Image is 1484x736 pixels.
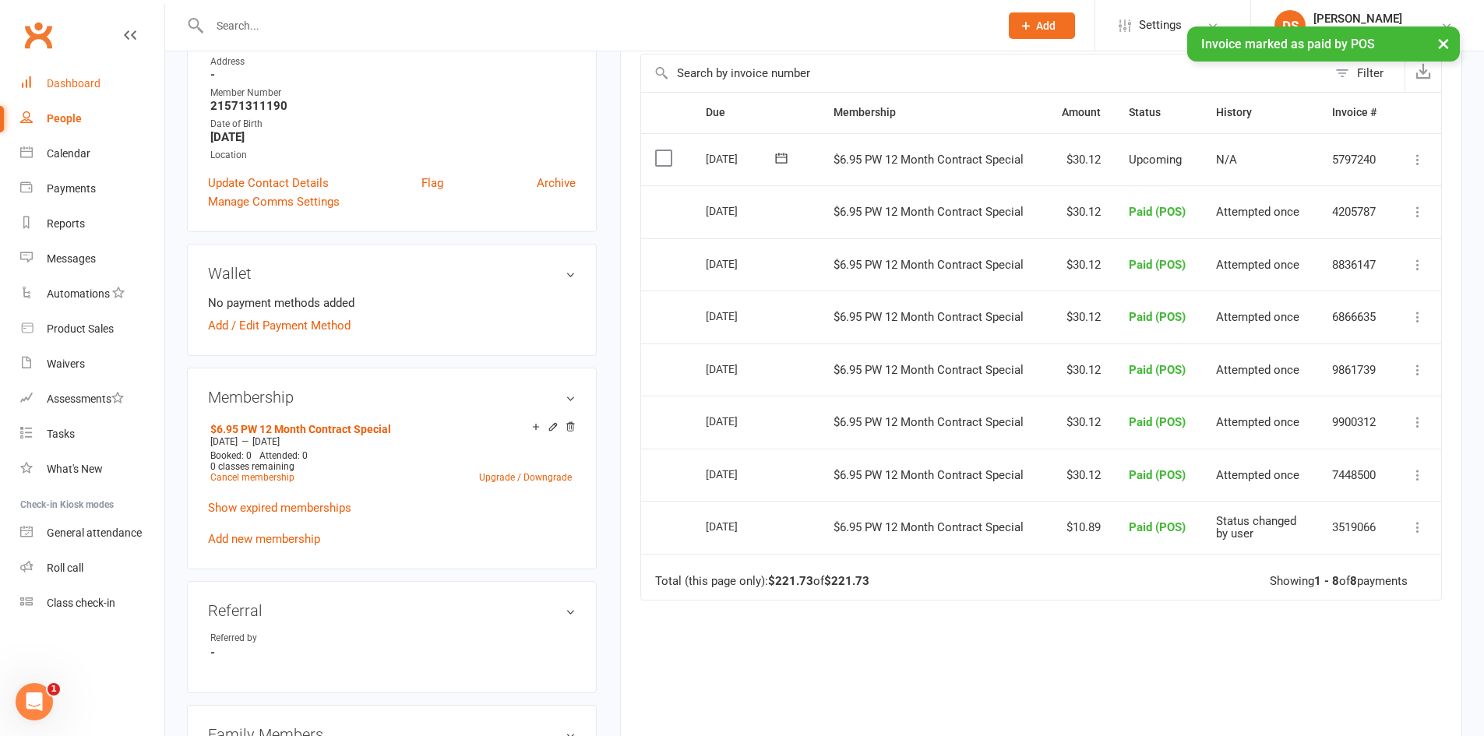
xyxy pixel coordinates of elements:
h3: Membership [208,389,576,406]
span: Status changed by user [1216,514,1296,541]
td: 5797240 [1318,133,1393,186]
li: No payment methods added [208,294,576,312]
span: $6.95 PW 12 Month Contract Special [834,205,1024,219]
div: Invoice marked as paid by POS [1187,26,1460,62]
a: Dashboard [20,66,164,101]
span: Paid (POS) [1129,468,1186,482]
div: [DATE] [706,252,777,276]
div: Genisys Gym [1313,26,1402,40]
div: Automations [47,287,110,300]
h3: Referral [208,602,576,619]
strong: 1 - 8 [1314,574,1339,588]
a: Clubworx [19,16,58,55]
strong: $221.73 [768,574,813,588]
td: $30.12 [1045,291,1114,343]
span: $6.95 PW 12 Month Contract Special [834,153,1024,167]
td: 9900312 [1318,396,1393,449]
a: Roll call [20,551,164,586]
th: Due [692,93,820,132]
span: [DATE] [252,436,280,447]
a: Update Contact Details [208,174,329,192]
strong: - [210,646,576,660]
div: Date of Birth [210,117,576,132]
a: Show expired memberships [208,501,351,515]
a: Automations [20,276,164,312]
th: Invoice # [1318,93,1393,132]
strong: - [210,68,576,82]
button: × [1429,26,1458,60]
a: What's New [20,452,164,487]
a: Add new membership [208,532,320,546]
strong: 8 [1350,574,1357,588]
span: Add [1036,19,1056,32]
div: What's New [47,463,103,475]
div: Referred by [210,631,339,646]
a: Archive [537,174,576,192]
a: Waivers [20,347,164,382]
a: Payments [20,171,164,206]
span: $6.95 PW 12 Month Contract Special [834,520,1024,534]
a: Flag [421,174,443,192]
span: [DATE] [210,436,238,447]
span: Booked: 0 [210,450,252,461]
a: General attendance kiosk mode [20,516,164,551]
button: Filter [1327,55,1405,92]
div: Calendar [47,147,90,160]
div: Filter [1357,64,1384,83]
div: Reports [47,217,85,230]
span: 1 [48,683,60,696]
div: [DATE] [706,409,777,433]
span: Paid (POS) [1129,258,1186,272]
div: [DATE] [706,146,777,171]
input: Search... [205,15,989,37]
div: Dashboard [47,77,100,90]
td: 8836147 [1318,238,1393,291]
div: Total (this page only): of [655,575,869,588]
td: 6866635 [1318,291,1393,343]
h3: Wallet [208,265,576,282]
span: Attempted once [1216,468,1299,482]
td: $30.12 [1045,396,1114,449]
span: Settings [1139,8,1182,43]
div: General attendance [47,526,142,539]
div: [DATE] [706,462,777,486]
span: $6.95 PW 12 Month Contract Special [834,415,1024,429]
div: People [47,112,82,125]
span: Paid (POS) [1129,520,1186,534]
th: Membership [820,93,1045,132]
div: — [206,435,576,448]
td: $30.12 [1045,185,1114,238]
div: Assessments [47,393,124,405]
div: Product Sales [47,322,114,335]
span: Attempted once [1216,205,1299,219]
td: 3519066 [1318,501,1393,554]
a: Class kiosk mode [20,586,164,621]
input: Search by invoice number [641,55,1327,92]
span: Attended: 0 [259,450,308,461]
th: History [1202,93,1317,132]
span: $6.95 PW 12 Month Contract Special [834,310,1024,324]
td: 4205787 [1318,185,1393,238]
a: Assessments [20,382,164,417]
strong: [DATE] [210,130,576,144]
div: Messages [47,252,96,265]
td: 9861739 [1318,343,1393,396]
div: Tasks [47,428,75,440]
span: Paid (POS) [1129,363,1186,377]
span: N/A [1216,153,1237,167]
div: [DATE] [706,199,777,223]
div: [DATE] [706,514,777,538]
div: [PERSON_NAME] [1313,12,1402,26]
span: Attempted once [1216,258,1299,272]
td: $10.89 [1045,501,1114,554]
a: Add / Edit Payment Method [208,316,351,335]
div: Location [210,148,576,163]
span: Upcoming [1129,153,1182,167]
td: $30.12 [1045,238,1114,291]
a: Cancel membership [210,472,294,483]
a: Messages [20,241,164,276]
span: Attempted once [1216,310,1299,324]
div: Roll call [47,562,83,574]
div: Member Number [210,86,576,100]
span: Attempted once [1216,363,1299,377]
